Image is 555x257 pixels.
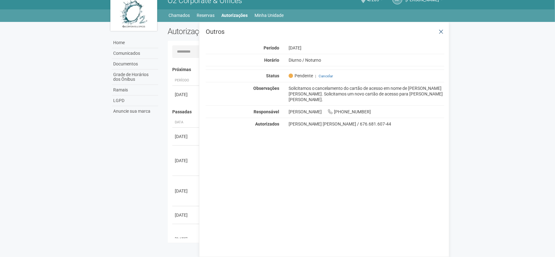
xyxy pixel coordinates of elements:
[112,106,158,116] a: Anuncie sua marca
[172,110,440,114] h4: Passadas
[175,236,198,242] div: [DATE]
[319,74,333,78] a: Cancelar
[289,121,445,127] div: [PERSON_NAME] [PERSON_NAME] / 676.681.607-44
[112,85,158,95] a: Ramais
[284,45,449,51] div: [DATE]
[169,11,190,20] a: Chamados
[172,67,440,72] h4: Próximas
[255,11,284,20] a: Minha Unidade
[284,57,449,63] div: Diurno / Noturno
[175,157,198,164] div: [DATE]
[255,121,279,126] strong: Autorizados
[172,117,200,128] th: Data
[175,212,198,218] div: [DATE]
[112,95,158,106] a: LGPD
[175,133,198,140] div: [DATE]
[253,86,279,91] strong: Observações
[112,48,158,59] a: Comunicados
[264,45,279,50] strong: Período
[172,75,200,86] th: Período
[289,73,313,79] span: Pendente
[266,73,279,78] strong: Status
[206,28,444,35] h3: Outros
[112,69,158,85] a: Grade de Horários dos Ônibus
[112,38,158,48] a: Home
[222,11,248,20] a: Autorizações
[175,91,198,98] div: [DATE]
[168,27,301,36] h2: Autorizações
[254,109,279,114] strong: Responsável
[284,85,449,102] div: Solicitamos o cancelamento do cartão de acesso em nome de [PERSON_NAME] [PERSON_NAME]. Solicitamo...
[284,109,449,115] div: [PERSON_NAME] [PHONE_NUMBER]
[197,11,215,20] a: Reservas
[315,74,316,78] span: |
[175,188,198,194] div: [DATE]
[264,58,279,63] strong: Horário
[112,59,158,69] a: Documentos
